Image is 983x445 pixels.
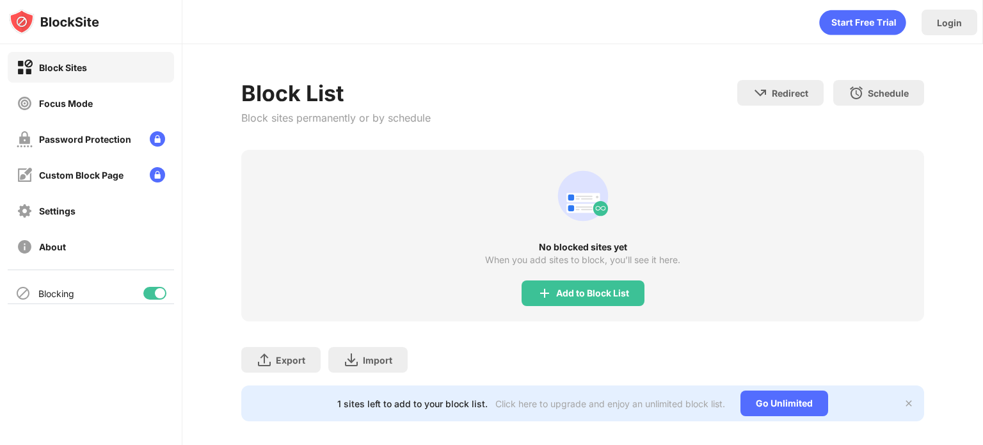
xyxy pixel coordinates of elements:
[39,62,87,73] div: Block Sites
[150,131,165,147] img: lock-menu.svg
[17,239,33,255] img: about-off.svg
[39,206,76,216] div: Settings
[337,398,488,409] div: 1 sites left to add to your block list.
[39,134,131,145] div: Password Protection
[495,398,725,409] div: Click here to upgrade and enjoy an unlimited block list.
[9,9,99,35] img: logo-blocksite.svg
[17,203,33,219] img: settings-off.svg
[15,286,31,301] img: blocking-icon.svg
[241,80,431,106] div: Block List
[17,95,33,111] img: focus-off.svg
[150,167,165,182] img: lock-menu.svg
[552,165,614,227] div: animation
[39,170,124,181] div: Custom Block Page
[38,288,74,299] div: Blocking
[17,167,33,183] img: customize-block-page-off.svg
[868,88,909,99] div: Schedule
[39,241,66,252] div: About
[276,355,305,366] div: Export
[904,398,914,409] img: x-button.svg
[937,17,962,28] div: Login
[819,10,906,35] div: animation
[772,88,808,99] div: Redirect
[17,131,33,147] img: password-protection-off.svg
[556,288,629,298] div: Add to Block List
[17,60,33,76] img: block-on.svg
[39,98,93,109] div: Focus Mode
[740,391,828,416] div: Go Unlimited
[363,355,392,366] div: Import
[241,111,431,124] div: Block sites permanently or by schedule
[485,255,680,265] div: When you add sites to block, you’ll see it here.
[241,242,924,252] div: No blocked sites yet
